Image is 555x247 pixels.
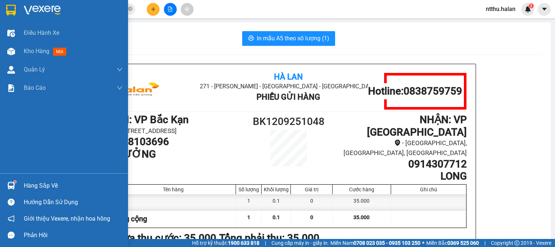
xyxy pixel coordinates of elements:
span: environment [394,140,401,146]
b: NHẬN : VP [GEOGRAPHIC_DATA] [367,114,467,138]
img: warehouse-icon [7,66,15,74]
span: In mẫu A5 theo số lượng (1) [257,34,329,43]
span: copyright [514,240,520,246]
strong: 0369 525 060 [447,240,479,246]
span: Hỗ trợ kỹ thuật: [192,239,259,247]
span: 0 [310,214,313,220]
h1: BK1209251048 [244,114,333,130]
button: caret-down [538,3,551,16]
span: Miền Bắc [426,239,479,247]
li: - [STREET_ADDRESS] [110,126,244,136]
span: Giới thiệu Vexere, nhận hoa hồng [24,214,110,223]
b: Tổng phải thu: 35.000 [219,232,319,244]
li: 271 - [PERSON_NAME] - [GEOGRAPHIC_DATA] - [GEOGRAPHIC_DATA] [170,82,407,91]
div: Phản hồi [24,230,123,241]
span: close-circle [128,7,132,11]
img: warehouse-icon [7,182,15,189]
h1: TRƯỞNG [110,148,244,161]
span: down [117,67,123,73]
div: Hàng sắp về [24,180,123,191]
sup: 1 [14,181,16,183]
div: 1 [236,194,262,211]
span: | [265,239,266,247]
span: Báo cáo [24,83,46,92]
span: printer [248,35,254,42]
div: PBI [111,194,236,211]
span: mới [53,48,66,56]
span: Điều hành xe [24,28,59,37]
div: 0.1 [262,194,291,211]
div: Số lượng [238,187,259,192]
span: aim [184,7,190,12]
img: logo-vxr [6,5,16,16]
h1: 0968103696 [110,136,244,148]
b: GỬI : VP Bắc Kạn [110,114,189,126]
h1: Hotline: 0838759759 [368,85,462,97]
span: close-circle [128,6,132,13]
b: Phiếu Gửi Hàng [256,92,320,102]
div: Hướng dẫn sử dụng [24,197,123,208]
li: - [GEOGRAPHIC_DATA], [GEOGRAPHIC_DATA], [GEOGRAPHIC_DATA] [333,138,466,158]
strong: 0708 023 035 - 0935 103 250 [353,240,420,246]
span: Kho hàng [24,48,49,55]
span: plus [151,7,156,12]
div: Ghi chú [393,187,464,192]
img: logo.jpg [110,73,165,110]
span: | [484,239,485,247]
img: warehouse-icon [7,48,15,55]
button: printerIn mẫu A5 theo số lượng (1) [242,31,335,46]
strong: 1900 633 818 [228,240,259,246]
span: 0.1 [273,214,280,220]
b: Chưa thu cước : 35.000 [110,232,216,244]
span: Cung cấp máy in - giấy in: [271,239,329,247]
span: ⚪️ [422,242,424,244]
span: down [117,85,123,91]
div: Khối lượng [263,187,289,192]
span: ntthu.halan [480,4,521,14]
button: file-add [164,3,177,16]
div: Giá trị [293,187,330,192]
img: warehouse-icon [7,29,15,37]
span: 1 [247,214,250,220]
span: Miền Nam [330,239,420,247]
span: Tổng cộng [113,214,147,223]
span: message [8,232,15,239]
img: icon-new-feature [525,6,531,12]
button: aim [181,3,194,16]
span: caret-down [541,6,548,12]
img: solution-icon [7,84,15,92]
span: 3 [530,3,532,8]
div: Cước hàng [334,187,389,192]
b: Hà Lan [274,72,303,81]
sup: 3 [529,3,534,8]
h1: 0914307712 [333,158,466,170]
div: 0 [291,194,333,211]
div: Tên hàng [113,187,234,192]
span: question-circle [8,199,15,206]
span: notification [8,215,15,222]
h1: LONG [333,170,466,183]
span: Quản Lý [24,65,45,74]
div: 35.000 [333,194,391,211]
span: 35.000 [353,214,370,220]
button: plus [147,3,160,16]
span: file-add [168,7,173,12]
